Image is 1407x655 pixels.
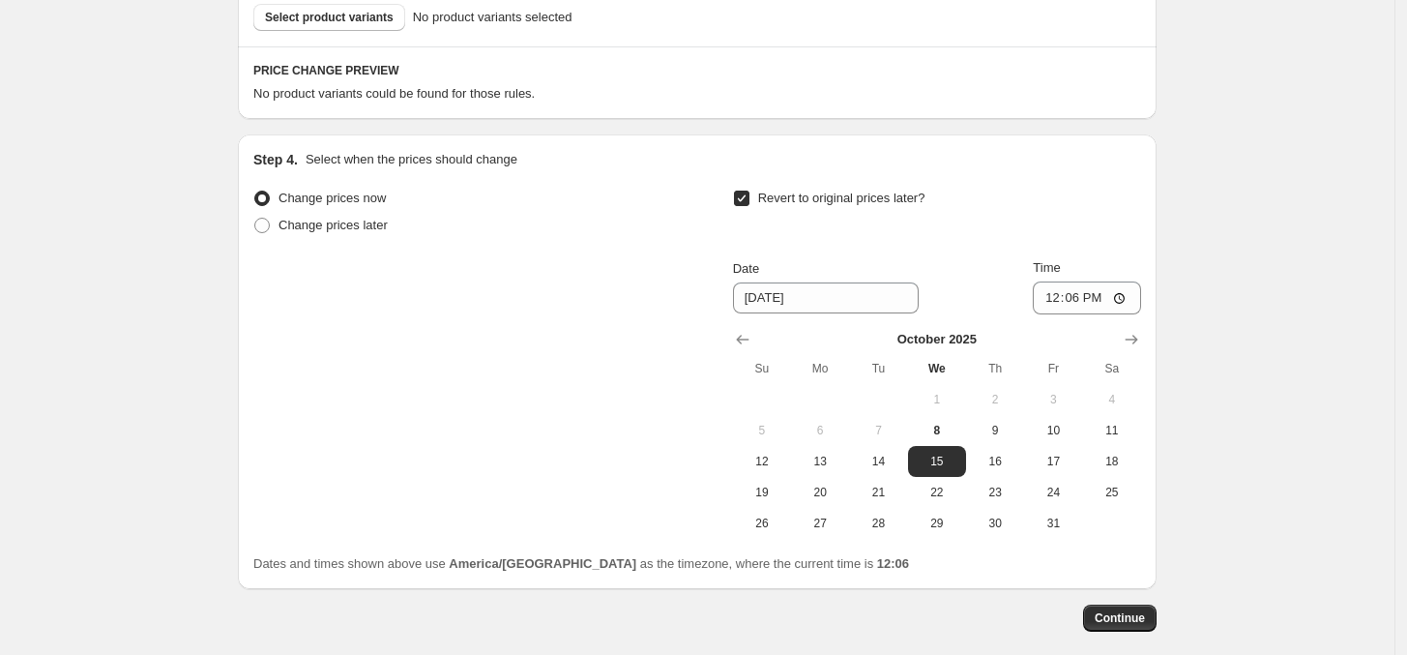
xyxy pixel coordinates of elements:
[916,485,958,500] span: 22
[849,415,907,446] button: Tuesday October 7 2025
[1032,454,1074,469] span: 17
[741,423,783,438] span: 5
[306,150,517,169] p: Select when the prices should change
[733,353,791,384] th: Sunday
[857,361,899,376] span: Tu
[278,191,386,205] span: Change prices now
[799,423,841,438] span: 6
[791,446,849,477] button: Monday October 13 2025
[741,485,783,500] span: 19
[974,485,1016,500] span: 23
[799,454,841,469] span: 13
[908,384,966,415] button: Wednesday October 1 2025
[849,353,907,384] th: Tuesday
[1083,477,1141,508] button: Saturday October 25 2025
[857,485,899,500] span: 21
[966,384,1024,415] button: Thursday October 2 2025
[1024,477,1082,508] button: Friday October 24 2025
[741,516,783,531] span: 26
[1024,446,1082,477] button: Friday October 17 2025
[758,191,925,205] span: Revert to original prices later?
[1083,605,1157,632] button: Continue
[857,454,899,469] span: 14
[253,556,909,571] span: Dates and times shown above use as the timezone, where the current time is
[916,423,958,438] span: 8
[799,516,841,531] span: 27
[1024,508,1082,539] button: Friday October 31 2025
[1091,392,1133,407] span: 4
[908,446,966,477] button: Wednesday October 15 2025
[1032,516,1074,531] span: 31
[1032,361,1074,376] span: Fr
[1091,454,1133,469] span: 18
[733,283,919,313] input: 10/8/2025
[1091,361,1133,376] span: Sa
[1083,415,1141,446] button: Saturday October 11 2025
[253,150,298,169] h2: Step 4.
[791,508,849,539] button: Monday October 27 2025
[799,485,841,500] span: 20
[916,454,958,469] span: 15
[908,477,966,508] button: Wednesday October 22 2025
[733,415,791,446] button: Sunday October 5 2025
[265,10,394,25] span: Select product variants
[1024,415,1082,446] button: Friday October 10 2025
[799,361,841,376] span: Mo
[1024,384,1082,415] button: Friday October 3 2025
[253,86,535,101] span: No product variants could be found for those rules.
[966,477,1024,508] button: Thursday October 23 2025
[1091,485,1133,500] span: 25
[974,516,1016,531] span: 30
[253,63,1141,78] h6: PRICE CHANGE PREVIEW
[916,361,958,376] span: We
[413,8,572,27] span: No product variants selected
[857,516,899,531] span: 28
[1033,282,1141,314] input: 12:00
[733,508,791,539] button: Sunday October 26 2025
[974,392,1016,407] span: 2
[741,454,783,469] span: 12
[791,415,849,446] button: Monday October 6 2025
[1083,384,1141,415] button: Saturday October 4 2025
[974,361,1016,376] span: Th
[916,392,958,407] span: 1
[1032,485,1074,500] span: 24
[733,477,791,508] button: Sunday October 19 2025
[916,516,958,531] span: 29
[849,446,907,477] button: Tuesday October 14 2025
[733,261,759,276] span: Date
[1091,423,1133,438] span: 11
[974,454,1016,469] span: 16
[966,446,1024,477] button: Thursday October 16 2025
[849,508,907,539] button: Tuesday October 28 2025
[1024,353,1082,384] th: Friday
[741,361,783,376] span: Su
[791,353,849,384] th: Monday
[877,556,909,571] b: 12:06
[1083,446,1141,477] button: Saturday October 18 2025
[791,477,849,508] button: Monday October 20 2025
[966,415,1024,446] button: Thursday October 9 2025
[1095,610,1145,626] span: Continue
[1118,326,1145,353] button: Show next month, November 2025
[966,353,1024,384] th: Thursday
[908,353,966,384] th: Wednesday
[966,508,1024,539] button: Thursday October 30 2025
[449,556,636,571] b: America/[GEOGRAPHIC_DATA]
[1083,353,1141,384] th: Saturday
[908,415,966,446] button: Today Wednesday October 8 2025
[1033,260,1060,275] span: Time
[729,326,756,353] button: Show previous month, September 2025
[974,423,1016,438] span: 9
[1032,423,1074,438] span: 10
[849,477,907,508] button: Tuesday October 21 2025
[253,4,405,31] button: Select product variants
[1032,392,1074,407] span: 3
[857,423,899,438] span: 7
[908,508,966,539] button: Wednesday October 29 2025
[278,218,388,232] span: Change prices later
[733,446,791,477] button: Sunday October 12 2025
